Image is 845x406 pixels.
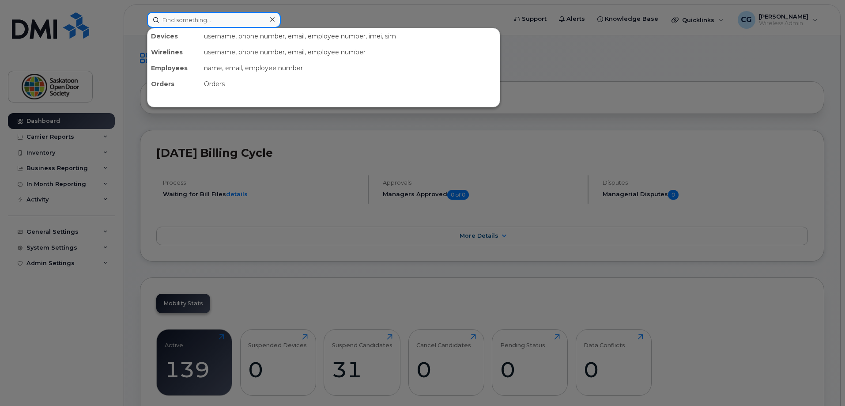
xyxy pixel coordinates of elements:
[147,76,200,92] div: Orders
[147,60,200,76] div: Employees
[200,60,500,76] div: name, email, employee number
[147,44,200,60] div: Wirelines
[147,28,200,44] div: Devices
[200,28,500,44] div: username, phone number, email, employee number, imei, sim
[200,76,500,92] div: Orders
[200,44,500,60] div: username, phone number, email, employee number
